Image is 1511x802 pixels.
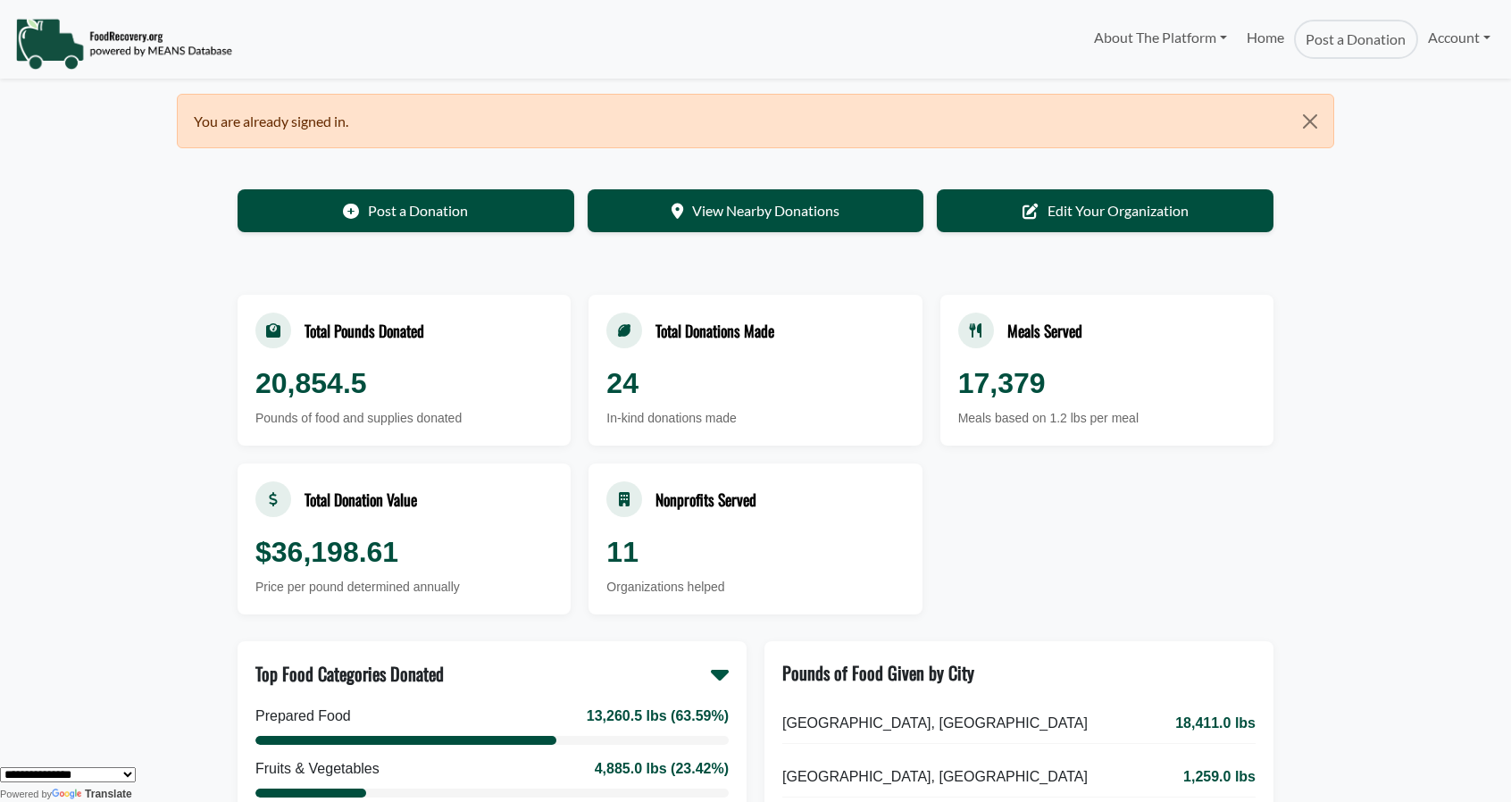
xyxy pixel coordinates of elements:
[606,362,904,405] div: 24
[606,578,904,597] div: Organizations helped
[255,530,553,573] div: $36,198.61
[305,488,417,511] div: Total Donation Value
[606,409,904,428] div: In-kind donations made
[655,488,756,511] div: Nonprofits Served
[255,706,351,727] div: Prepared Food
[606,530,904,573] div: 11
[782,659,974,686] div: Pounds of Food Given by City
[588,189,924,232] a: View Nearby Donations
[177,94,1334,148] div: You are already signed in.
[587,706,729,727] div: 13,260.5 lbs (63.59%)
[1175,713,1256,734] span: 18,411.0 lbs
[305,319,424,342] div: Total Pounds Donated
[52,788,132,800] a: Translate
[15,17,232,71] img: NavigationLogo_FoodRecovery-91c16205cd0af1ed486a0f1a7774a6544ea792ac00100771e7dd3ec7c0e58e41.png
[255,578,553,597] div: Price per pound determined annually
[958,409,1256,428] div: Meals based on 1.2 lbs per meal
[1294,20,1417,59] a: Post a Donation
[1083,20,1236,55] a: About The Platform
[1007,319,1082,342] div: Meals Served
[958,362,1256,405] div: 17,379
[1418,20,1500,55] a: Account
[52,789,85,801] img: Google Translate
[238,189,574,232] a: Post a Donation
[937,189,1273,232] a: Edit Your Organization
[595,758,729,780] div: 4,885.0 lbs (23.42%)
[1288,95,1333,148] button: Close
[255,362,553,405] div: 20,854.5
[1237,20,1294,59] a: Home
[255,660,444,687] div: Top Food Categories Donated
[782,713,1088,734] span: [GEOGRAPHIC_DATA], [GEOGRAPHIC_DATA]
[655,319,774,342] div: Total Donations Made
[255,409,553,428] div: Pounds of food and supplies donated
[255,758,380,780] div: Fruits & Vegetables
